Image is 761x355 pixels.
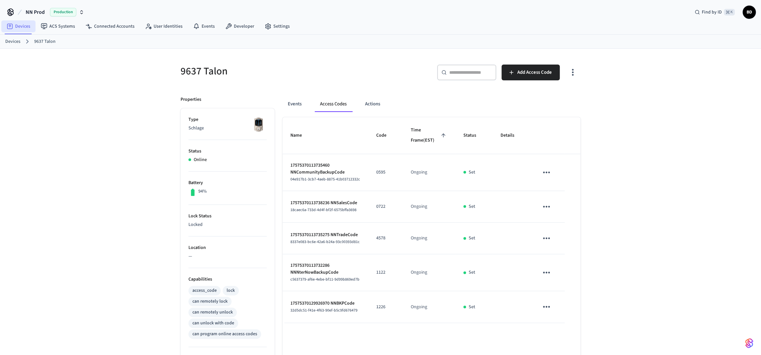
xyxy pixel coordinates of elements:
p: Online [194,156,207,163]
p: 1122 [376,269,395,276]
div: can unlock with code [192,320,234,327]
div: can remotely lock [192,298,228,305]
p: Set [469,203,475,210]
p: Location [188,244,267,251]
span: Time Frame(EST) [411,125,447,146]
p: 17575370113735275 NNTradeCode [290,232,360,238]
a: Connected Accounts [80,20,140,32]
button: Events [282,96,307,112]
a: ACS Systems [36,20,80,32]
p: Type [188,116,267,123]
p: Capabilities [188,276,267,283]
td: Ongoing [403,191,455,223]
span: 04e917b1-3cb7-4aeb-8875-41b03712332c [290,177,360,182]
span: Add Access Code [517,68,552,77]
a: Devices [5,38,20,45]
p: Status [188,148,267,155]
td: Ongoing [403,291,455,323]
div: access_code [192,287,217,294]
a: Devices [1,20,36,32]
p: 17575370129926970 NNBKPCode [290,300,360,307]
p: 4578 [376,235,395,242]
a: Developer [220,20,259,32]
a: Settings [259,20,295,32]
span: Code [376,130,395,141]
p: Set [469,269,475,276]
span: 32d5dc51-f41e-4f63-90ef-b5c9fd676479 [290,308,357,313]
p: 17575370113738236 NNSalesCode [290,200,360,206]
span: ⌘ K [724,9,735,15]
p: Battery [188,179,267,186]
p: 17575370113735460 NNCommunityBackupCode [290,162,360,176]
img: Schlage Sense Smart Deadbolt with Camelot Trim, Front [250,116,267,133]
p: Set [469,304,475,311]
img: SeamLogoGradient.69752ec5.svg [745,338,753,348]
p: 17575370113732286 NNNterNowBackupCode [290,262,360,276]
span: NN Prod [26,8,45,16]
p: Locked [188,221,267,228]
button: BD [743,6,756,19]
span: Find by ID [702,9,722,15]
span: BD [743,6,755,18]
p: 0722 [376,203,395,210]
p: Set [469,235,475,242]
button: Add Access Code [502,65,560,80]
div: ant example [282,96,580,112]
h5: 9637 Talon [181,65,377,78]
p: Lock Status [188,213,267,220]
div: lock [227,287,235,294]
td: Ongoing [403,154,455,191]
div: can program online access codes [192,331,257,338]
div: Find by ID⌘ K [689,6,740,18]
span: c5637379-af6e-4ebe-bf11-9d99b869ed7b [290,277,359,282]
span: Name [290,130,310,141]
p: Properties [181,96,201,103]
button: Access Codes [315,96,352,112]
a: 9637 Talon [34,38,56,45]
span: 18caec6a-733d-4d4f-bf2f-6575bffa3698 [290,207,356,213]
span: Status [463,130,485,141]
p: 0595 [376,169,395,176]
a: User Identities [140,20,188,32]
p: 94% [198,188,207,195]
span: 8337e083-bc6e-42a6-b24a-93c00393d81c [290,239,360,245]
table: sticky table [282,117,580,323]
p: Schlage [188,125,267,132]
td: Ongoing [403,254,455,291]
span: Details [501,130,523,141]
td: Ongoing [403,223,455,254]
p: — [188,253,267,260]
span: Production [50,8,76,16]
a: Events [188,20,220,32]
p: 1226 [376,304,395,311]
p: Set [469,169,475,176]
button: Actions [360,96,385,112]
div: can remotely unlock [192,309,233,316]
